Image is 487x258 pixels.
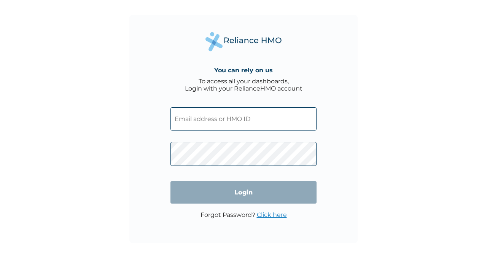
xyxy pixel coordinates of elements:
[257,211,287,218] a: Click here
[201,211,287,218] p: Forgot Password?
[170,107,317,131] input: Email address or HMO ID
[214,67,273,74] h4: You can rely on us
[185,78,302,92] div: To access all your dashboards, Login with your RelianceHMO account
[205,32,282,51] img: Reliance Health's Logo
[170,181,317,204] input: Login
